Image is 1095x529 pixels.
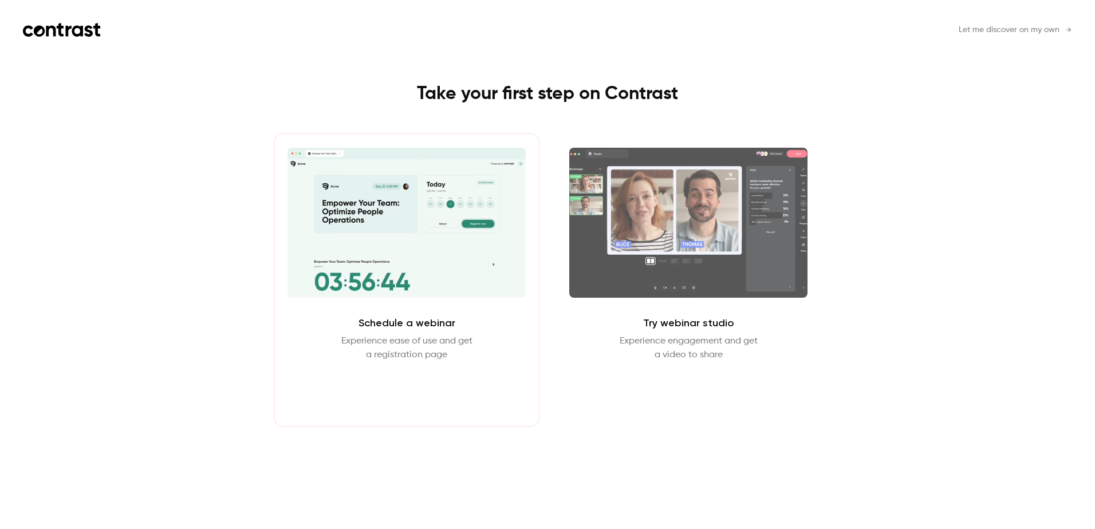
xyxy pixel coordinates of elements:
[359,316,455,330] h2: Schedule a webinar
[643,316,734,330] h2: Try webinar studio
[959,24,1059,36] span: Let me discover on my own
[358,376,456,403] button: Schedule webinar
[620,334,758,362] p: Experience engagement and get a video to share
[251,82,844,105] h1: Take your first step on Contrast
[341,334,472,362] p: Experience ease of use and get a registration page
